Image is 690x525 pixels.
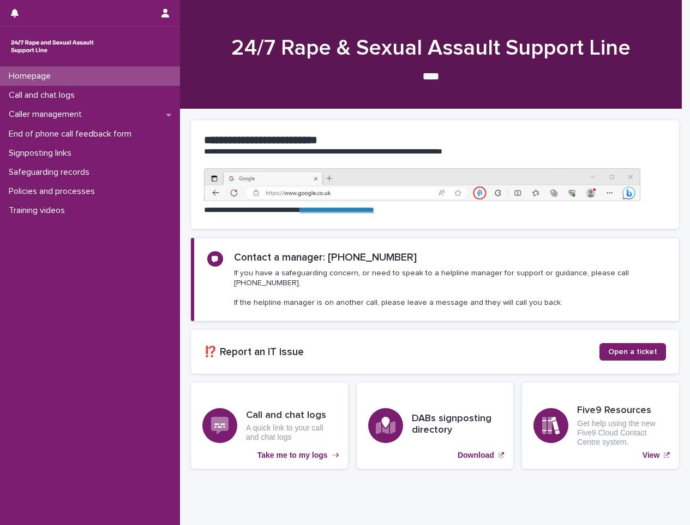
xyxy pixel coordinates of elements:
[4,167,98,178] p: Safeguarding records
[599,343,666,361] a: Open a ticket
[522,382,679,469] a: View
[4,71,59,81] p: Homepage
[4,90,83,101] p: Call and chat logs
[204,346,599,358] h2: ⁉️ Report an IT issue
[577,419,668,446] p: Get help using the new Five9 Cloud Contact Centre system.
[4,186,104,197] p: Policies and processes
[643,451,660,460] p: View
[4,205,74,216] p: Training videos
[246,410,337,422] h3: Call and chat logs
[608,348,657,356] span: Open a ticket
[357,382,514,469] a: Download
[458,451,494,460] p: Download
[191,382,348,469] a: Take me to my logs
[577,405,668,417] h3: Five9 Resources
[412,413,502,436] h3: DABs signposting directory
[246,423,337,442] p: A quick link to your call and chat logs
[234,268,665,308] p: If you have a safeguarding concern, or need to speak to a helpline manager for support or guidanc...
[4,129,140,139] p: End of phone call feedback form
[9,36,96,57] img: rhQMoQhaT3yELyF149Cw
[204,168,640,201] img: https%3A%2F%2Fcdn.document360.io%2F0deca9d6-0dac-4e56-9e8f-8d9979bfce0e%2FImages%2FDocumentation%...
[4,109,91,120] p: Caller management
[191,35,671,61] h1: 24/7 Rape & Sexual Assault Support Line
[234,251,417,264] h2: Contact a manager: [PHONE_NUMBER]
[4,148,80,158] p: Signposting links
[257,451,328,460] p: Take me to my logs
